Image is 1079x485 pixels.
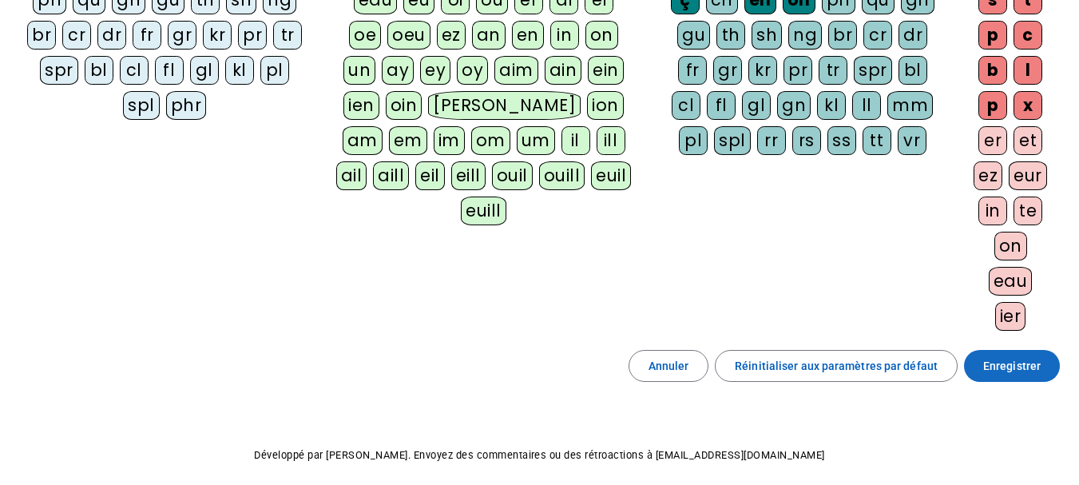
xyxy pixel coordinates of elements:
[260,56,289,85] div: pl
[898,126,926,155] div: vr
[471,126,510,155] div: om
[387,21,430,50] div: oeu
[742,91,771,120] div: gl
[373,161,409,190] div: aill
[978,21,1007,50] div: p
[97,21,126,50] div: dr
[40,56,78,85] div: spr
[757,126,786,155] div: rr
[597,126,625,155] div: ill
[713,56,742,85] div: gr
[817,91,846,120] div: kl
[995,302,1026,331] div: ier
[461,197,506,225] div: euill
[852,91,881,120] div: ll
[1014,126,1042,155] div: et
[964,350,1060,382] button: Enregistrer
[629,350,709,382] button: Annuler
[382,56,414,85] div: ay
[752,21,782,50] div: sh
[989,267,1033,296] div: eau
[434,126,465,155] div: im
[85,56,113,85] div: bl
[1014,56,1042,85] div: l
[225,56,254,85] div: kl
[545,56,582,85] div: ain
[166,91,207,120] div: phr
[854,56,892,85] div: spr
[349,21,381,50] div: oe
[494,56,538,85] div: aim
[788,21,822,50] div: ng
[978,197,1007,225] div: in
[1009,161,1047,190] div: eur
[716,21,745,50] div: th
[1014,91,1042,120] div: x
[715,350,958,382] button: Réinitialiser aux paramètres par défaut
[819,56,847,85] div: tr
[827,126,856,155] div: ss
[1014,197,1042,225] div: te
[783,56,812,85] div: pr
[203,21,232,50] div: kr
[457,56,488,85] div: oy
[343,56,375,85] div: un
[451,161,486,190] div: eill
[155,56,184,85] div: fl
[420,56,450,85] div: ey
[238,21,267,50] div: pr
[190,56,219,85] div: gl
[585,21,618,50] div: on
[512,21,544,50] div: en
[472,21,506,50] div: an
[677,21,710,50] div: gu
[343,126,383,155] div: am
[336,161,367,190] div: ail
[679,126,708,155] div: pl
[386,91,422,120] div: oin
[13,446,1066,465] p: Développé par [PERSON_NAME]. Envoyez des commentaires ou des rétroactions à [EMAIL_ADDRESS][DOMAI...
[428,91,581,120] div: [PERSON_NAME]
[863,126,891,155] div: tt
[707,91,736,120] div: fl
[62,21,91,50] div: cr
[714,126,751,155] div: spl
[539,161,585,190] div: ouill
[792,126,821,155] div: rs
[735,356,938,376] span: Réinitialiser aux paramètres par défaut
[415,161,445,190] div: eil
[994,232,1027,260] div: on
[120,56,149,85] div: cl
[899,21,927,50] div: dr
[978,91,1007,120] div: p
[649,356,689,376] span: Annuler
[588,56,624,85] div: ein
[1014,21,1042,50] div: c
[273,21,302,50] div: tr
[550,21,579,50] div: in
[517,126,555,155] div: um
[672,91,700,120] div: cl
[983,356,1041,376] span: Enregistrer
[678,56,707,85] div: fr
[974,161,1002,190] div: ez
[389,126,427,155] div: em
[492,161,533,190] div: ouil
[561,126,590,155] div: il
[899,56,927,85] div: bl
[777,91,811,120] div: gn
[27,21,56,50] div: br
[343,91,379,120] div: ien
[437,21,466,50] div: ez
[887,91,933,120] div: mm
[978,126,1007,155] div: er
[168,21,196,50] div: gr
[133,21,161,50] div: fr
[123,91,160,120] div: spl
[863,21,892,50] div: cr
[828,21,857,50] div: br
[748,56,777,85] div: kr
[591,161,631,190] div: euil
[978,56,1007,85] div: b
[587,91,624,120] div: ion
